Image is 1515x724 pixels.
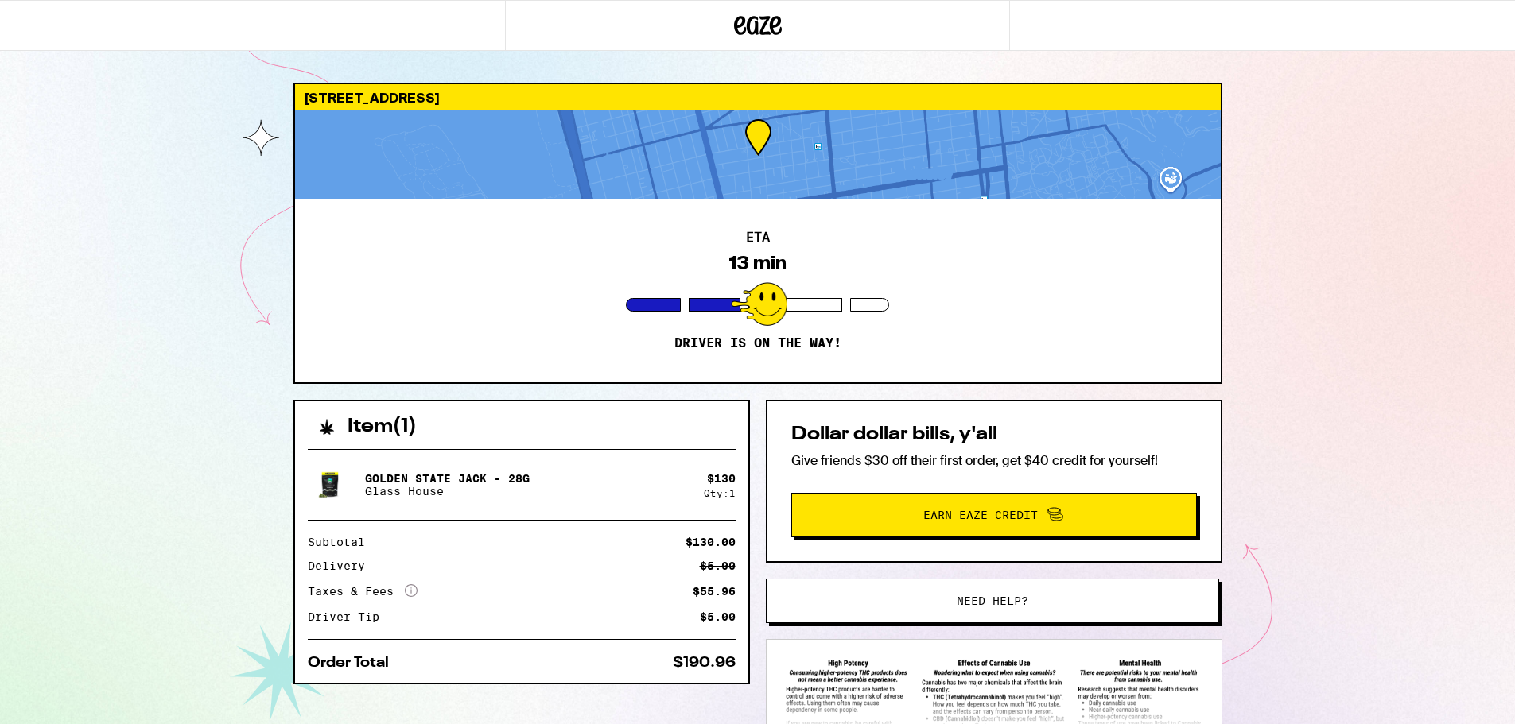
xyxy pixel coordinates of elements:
button: Need help? [766,579,1219,623]
div: $55.96 [693,586,736,597]
div: $5.00 [700,560,736,571]
div: Delivery [308,560,376,571]
h2: Item ( 1 ) [348,417,417,436]
div: Taxes & Fees [308,584,418,598]
span: Earn Eaze Credit [923,509,1038,521]
div: Qty: 1 [704,488,736,498]
p: Glass House [365,485,530,498]
h2: ETA [746,231,770,244]
div: $190.96 [673,656,736,670]
div: Order Total [308,656,400,670]
div: $ 130 [707,472,736,485]
div: [STREET_ADDRESS] [295,84,1221,110]
div: $5.00 [700,611,736,622]
button: Earn Eaze Credit [791,493,1197,537]
p: Driver is on the way! [674,335,841,351]
div: $130.00 [686,536,736,548]
h2: Dollar dollar bills, y'all [791,425,1197,444]
img: Glass House - Golden State Jack - 28g [308,463,352,507]
div: Subtotal [308,536,376,548]
p: Golden State Jack - 28g [365,472,530,485]
p: Give friends $30 off their first order, get $40 credit for yourself! [791,452,1197,469]
div: 13 min [728,252,787,274]
div: Driver Tip [308,611,390,622]
span: Need help? [957,595,1028,606]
